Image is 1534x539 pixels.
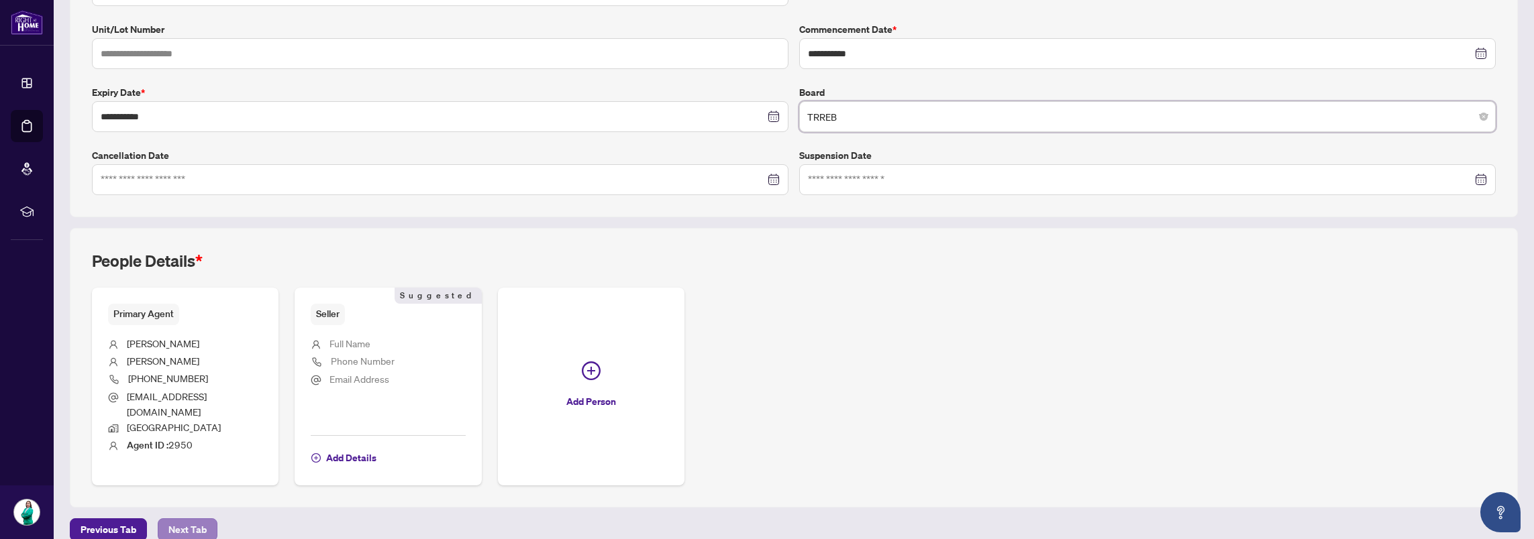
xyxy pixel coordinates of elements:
span: plus-circle [582,361,601,380]
span: Add Person [566,391,616,412]
span: close-circle [1480,113,1488,121]
span: Email Address [329,373,389,385]
label: Commencement Date [799,22,1496,37]
span: [EMAIL_ADDRESS][DOMAIN_NAME] [127,390,207,418]
label: Expiry Date [92,85,788,100]
button: Add Person [498,288,684,485]
img: logo [11,10,43,35]
label: Suspension Date [799,148,1496,163]
button: Add Details [311,446,377,469]
button: Open asap [1480,492,1521,532]
span: Seller [311,304,345,324]
label: Unit/Lot Number [92,22,788,37]
h2: People Details [92,250,203,272]
span: Suggested [395,288,482,304]
span: plus-circle [311,453,321,463]
span: TRREB [807,104,1488,129]
span: [PERSON_NAME] [127,355,199,367]
span: [GEOGRAPHIC_DATA] [127,421,221,433]
label: Cancellation Date [92,148,788,163]
span: [PERSON_NAME] [127,337,199,349]
label: Board [799,85,1496,100]
span: Phone Number [331,355,395,367]
b: Agent ID : [127,439,168,451]
span: Full Name [329,337,370,349]
span: 2950 [127,438,193,451]
span: Add Details [326,447,376,469]
img: Profile Icon [14,499,40,525]
span: Primary Agent [108,304,179,324]
span: [PHONE_NUMBER] [128,372,208,384]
